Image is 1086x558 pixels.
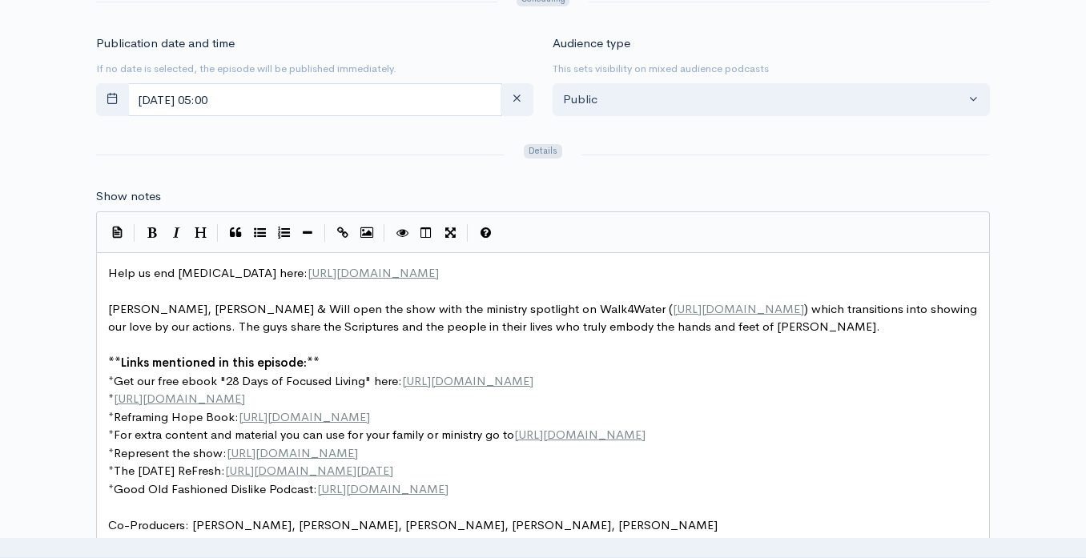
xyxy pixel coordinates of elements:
button: Toggle Side by Side [414,221,438,245]
button: Insert Image [355,221,379,245]
button: Insert Horizontal Line [296,221,320,245]
button: Numbered List [271,221,296,245]
button: Italic [164,221,188,245]
span: For extra content and material you can use for your family or ministry go to [114,427,514,442]
button: Toggle Fullscreen [438,221,462,245]
button: Create Link [331,221,355,245]
label: Audience type [553,34,630,53]
span: Get our free ebook "28 Days of Focused Living" here: [114,373,402,388]
span: Links mentioned in this episode: [121,355,307,370]
span: Reframing Hope Book: [114,409,239,424]
button: Quote [223,221,247,245]
span: [URL][DOMAIN_NAME] [514,427,646,442]
span: [URL][DOMAIN_NAME] [227,445,358,460]
label: Show notes [96,187,161,206]
span: [URL][DOMAIN_NAME] [673,301,804,316]
span: [URL][DOMAIN_NAME] [114,391,245,406]
button: Insert Show Notes Template [105,219,129,243]
i: | [384,224,385,243]
button: Markdown Guide [473,221,497,245]
span: The [DATE] ReFresh: [114,463,225,478]
span: Co-Producers: [PERSON_NAME], [PERSON_NAME], [PERSON_NAME], [PERSON_NAME], [PERSON_NAME] [108,517,718,532]
span: Details [524,144,561,159]
button: toggle [96,83,129,116]
span: [URL][DOMAIN_NAME] [239,409,370,424]
label: Publication date and time [96,34,235,53]
button: clear [501,83,533,116]
span: [URL][DOMAIN_NAME] [402,373,533,388]
span: [PERSON_NAME], [PERSON_NAME] & Will open the show with the ministry spotlight on Walk4Water ( ) w... [108,301,980,335]
button: Toggle Preview [390,221,414,245]
span: [URL][DOMAIN_NAME] [317,481,448,496]
span: Represent the show: [114,445,227,460]
div: Public [563,90,965,109]
small: This sets visibility on mixed audience podcasts [553,62,769,75]
button: Bold [140,221,164,245]
span: [URL][DOMAIN_NAME] [308,265,439,280]
button: Heading [188,221,212,245]
small: If no date is selected, the episode will be published immediately. [96,62,396,75]
button: Public [553,83,990,116]
span: Help us end [MEDICAL_DATA] here: [108,265,439,280]
i: | [324,224,326,243]
i: | [134,224,135,243]
i: | [217,224,219,243]
span: [URL][DOMAIN_NAME][DATE] [225,463,393,478]
button: Generic List [247,221,271,245]
i: | [467,224,469,243]
span: Good Old Fashioned Dislike Podcast: [114,481,317,496]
